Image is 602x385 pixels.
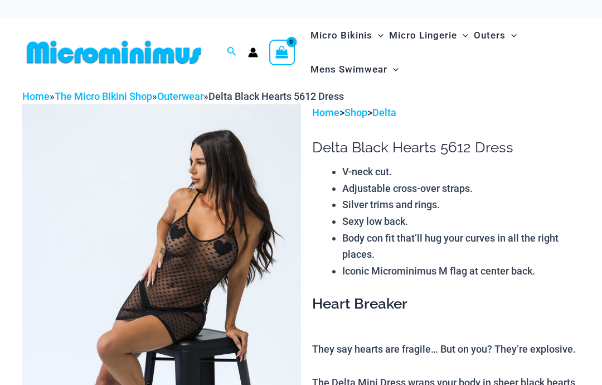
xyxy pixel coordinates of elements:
[342,230,580,263] li: Body con fit that’ll hug your curves in all the right places.
[55,90,152,102] a: The Micro Bikini Shop
[269,40,295,65] a: View Shopping Cart, empty
[22,40,206,65] img: MM SHOP LOGO FLAT
[312,139,580,156] h1: Delta Black Hearts 5612 Dress
[310,55,387,84] span: Mens Swimwear
[387,55,399,84] span: Menu Toggle
[389,21,457,50] span: Micro Lingerie
[342,196,580,213] li: Silver trims and rings.
[312,107,339,118] a: Home
[310,21,372,50] span: Micro Bikinis
[372,21,383,50] span: Menu Toggle
[308,52,401,86] a: Mens SwimwearMenu ToggleMenu Toggle
[227,45,237,59] a: Search icon link
[208,90,344,102] span: Delta Black Hearts 5612 Dress
[157,90,203,102] a: Outerwear
[457,21,468,50] span: Menu Toggle
[506,21,517,50] span: Menu Toggle
[342,213,580,230] li: Sexy low back.
[344,107,367,118] a: Shop
[312,295,580,314] h3: Heart Breaker
[471,18,520,52] a: OutersMenu ToggleMenu Toggle
[386,18,471,52] a: Micro LingerieMenu ToggleMenu Toggle
[248,47,258,57] a: Account icon link
[342,263,580,280] li: Iconic Microminimus M flag at center back.
[308,18,386,52] a: Micro BikinisMenu ToggleMenu Toggle
[372,107,396,118] a: Delta
[306,17,580,88] nav: Site Navigation
[312,104,580,121] p: > >
[342,180,580,197] li: Adjustable cross-over straps.
[22,90,344,102] span: » » »
[474,21,506,50] span: Outers
[22,90,50,102] a: Home
[342,163,580,180] li: V-neck cut.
